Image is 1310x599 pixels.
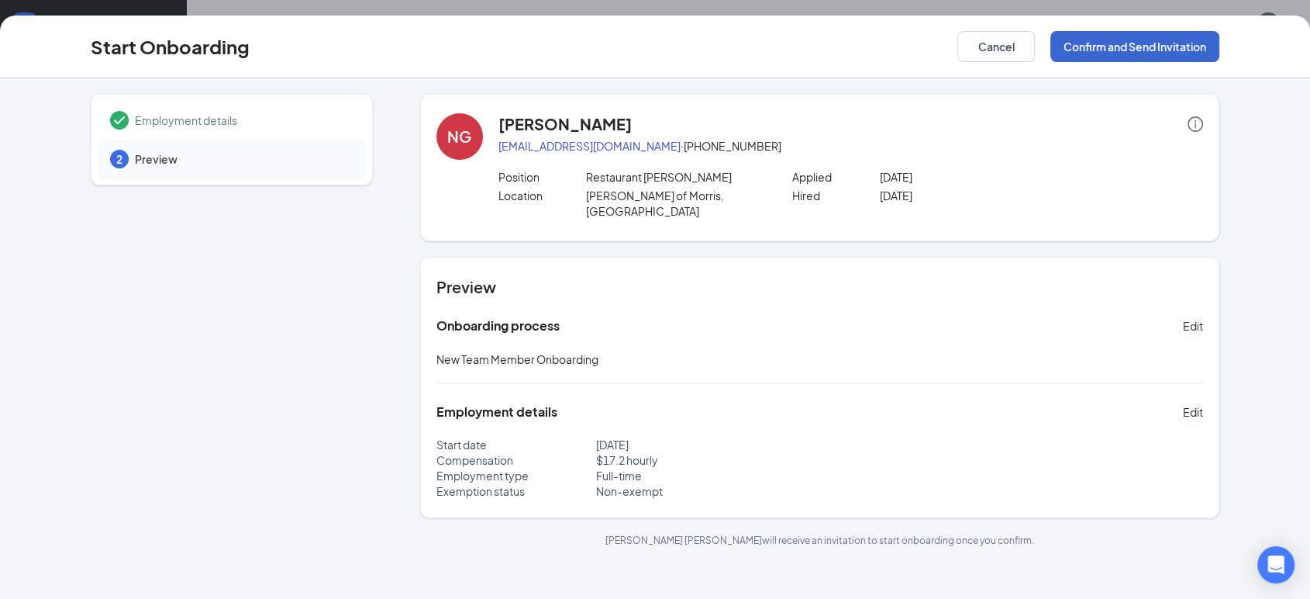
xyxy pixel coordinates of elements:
p: Hired [792,188,881,203]
span: New Team Member Onboarding [436,352,598,366]
span: Employment details [135,113,350,128]
p: Applied [792,169,881,185]
p: [DATE] [880,169,1056,185]
div: NG [447,126,471,147]
p: Exemption status [436,483,596,499]
p: Employment type [436,468,596,483]
span: info-circle [1188,116,1203,132]
span: Preview [135,151,350,167]
p: Non-exempt [596,483,820,499]
h5: Employment details [436,403,557,421]
button: Edit [1183,400,1203,424]
svg: Checkmark [110,111,129,130]
button: Edit [1183,313,1203,338]
p: Position [498,169,587,185]
span: Edit [1183,318,1203,334]
a: [EMAIL_ADDRESS][DOMAIN_NAME] [498,139,681,153]
p: [DATE] [596,437,820,452]
h4: Preview [436,276,1203,298]
p: Full-time [596,468,820,483]
span: 2 [116,151,122,167]
p: $ 17.2 hourly [596,452,820,468]
h5: Onboarding process [436,317,560,334]
button: Confirm and Send Invitation [1050,31,1219,62]
p: [DATE] [880,188,1056,203]
p: [PERSON_NAME] of Morris, [GEOGRAPHIC_DATA] [586,188,762,219]
button: Cancel [957,31,1035,62]
p: Start date [436,437,596,452]
h3: Start Onboarding [91,33,250,60]
h4: [PERSON_NAME] [498,113,632,135]
p: Restaurant [PERSON_NAME] [586,169,762,185]
p: Location [498,188,587,203]
div: Open Intercom Messenger [1257,546,1294,583]
p: Compensation [436,452,596,468]
p: · [PHONE_NUMBER] [498,138,1203,154]
span: Edit [1183,404,1203,420]
p: [PERSON_NAME] [PERSON_NAME] will receive an invitation to start onboarding once you confirm. [420,534,1219,547]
